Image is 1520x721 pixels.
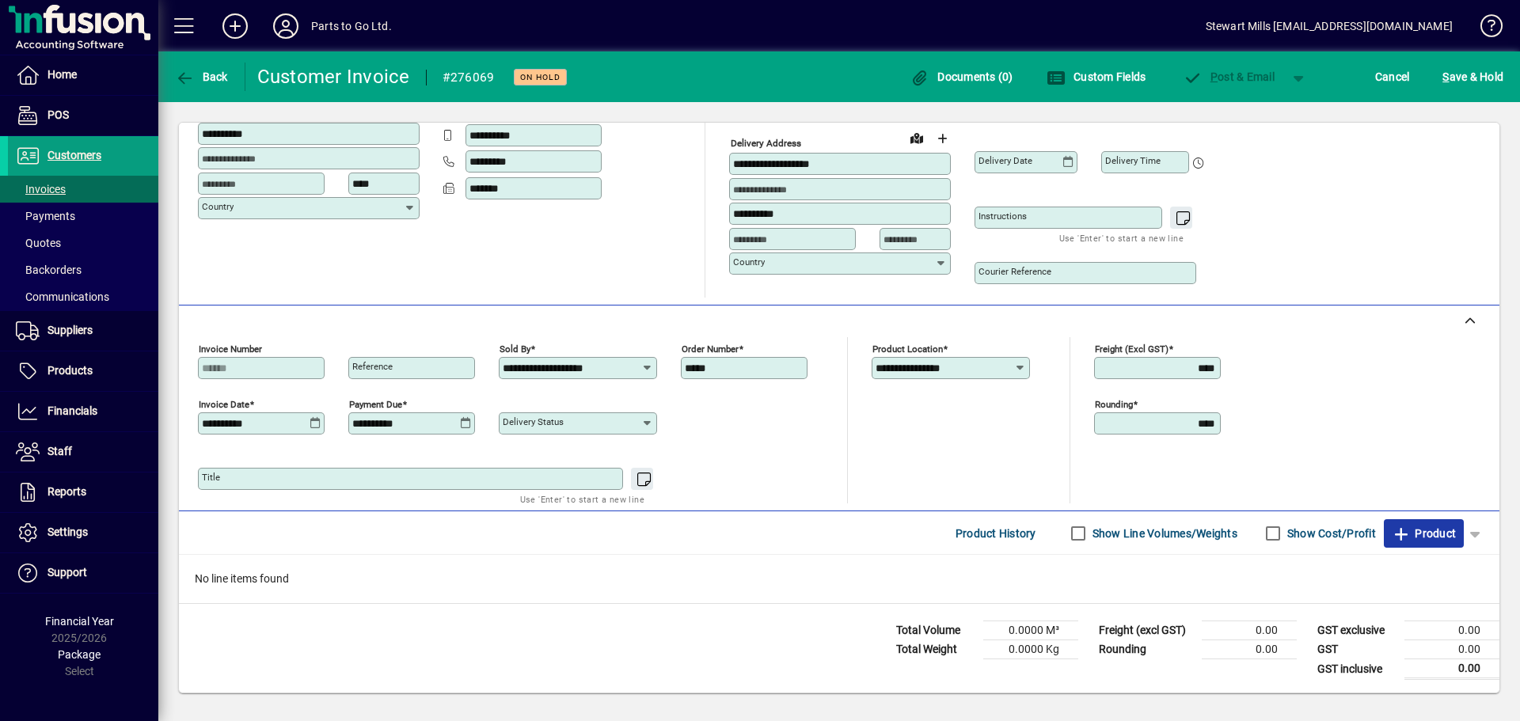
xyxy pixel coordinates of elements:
[1095,343,1168,355] mat-label: Freight (excl GST)
[1469,3,1500,55] a: Knowledge Base
[8,432,158,472] a: Staff
[47,445,72,457] span: Staff
[8,230,158,256] a: Quotes
[349,399,402,410] mat-label: Payment due
[199,343,262,355] mat-label: Invoice number
[47,149,101,161] span: Customers
[906,63,1017,91] button: Documents (0)
[978,155,1032,166] mat-label: Delivery date
[1206,13,1453,39] div: Stewart Mills [EMAIL_ADDRESS][DOMAIN_NAME]
[8,96,158,135] a: POS
[352,361,393,372] mat-label: Reference
[1392,521,1456,546] span: Product
[16,290,109,303] span: Communications
[888,640,983,659] td: Total Weight
[1284,526,1376,541] label: Show Cost/Profit
[929,126,955,151] button: Choose address
[1442,70,1449,83] span: S
[888,621,983,640] td: Total Volume
[983,621,1078,640] td: 0.0000 M³
[1047,70,1146,83] span: Custom Fields
[1059,229,1184,247] mat-hint: Use 'Enter' to start a new line
[311,13,392,39] div: Parts to Go Ltd.
[500,343,530,355] mat-label: Sold by
[1371,63,1414,91] button: Cancel
[520,72,560,82] span: On hold
[16,237,61,249] span: Quotes
[503,416,564,427] mat-label: Delivery status
[733,256,765,268] mat-label: Country
[1375,64,1410,89] span: Cancel
[949,519,1043,548] button: Product History
[8,392,158,431] a: Financials
[1309,640,1404,659] td: GST
[8,553,158,593] a: Support
[158,63,245,91] app-page-header-button: Back
[983,640,1078,659] td: 0.0000 Kg
[8,283,158,310] a: Communications
[171,63,232,91] button: Back
[872,343,943,355] mat-label: Product location
[1043,63,1150,91] button: Custom Fields
[1442,64,1503,89] span: ave & Hold
[1091,640,1202,659] td: Rounding
[8,472,158,512] a: Reports
[16,210,75,222] span: Payments
[682,343,739,355] mat-label: Order number
[1404,621,1499,640] td: 0.00
[8,176,158,203] a: Invoices
[443,65,495,90] div: #276069
[47,324,93,336] span: Suppliers
[1202,640,1297,659] td: 0.00
[910,70,1013,83] span: Documents (0)
[1384,519,1464,548] button: Product
[8,203,158,230] a: Payments
[1202,621,1297,640] td: 0.00
[8,55,158,95] a: Home
[1089,526,1237,541] label: Show Line Volumes/Weights
[1210,70,1218,83] span: P
[257,64,410,89] div: Customer Invoice
[904,125,929,150] a: View on map
[1404,640,1499,659] td: 0.00
[175,70,228,83] span: Back
[47,404,97,417] span: Financials
[179,555,1499,603] div: No line items found
[8,311,158,351] a: Suppliers
[1183,70,1275,83] span: ost & Email
[199,399,249,410] mat-label: Invoice date
[202,472,220,483] mat-label: Title
[47,485,86,498] span: Reports
[8,513,158,552] a: Settings
[210,12,260,40] button: Add
[16,183,66,195] span: Invoices
[1309,621,1404,640] td: GST exclusive
[8,351,158,391] a: Products
[8,256,158,283] a: Backorders
[1105,155,1161,166] mat-label: Delivery time
[1309,659,1404,679] td: GST inclusive
[1091,621,1202,640] td: Freight (excl GST)
[1404,659,1499,679] td: 0.00
[58,648,101,661] span: Package
[202,201,234,212] mat-label: Country
[978,211,1027,222] mat-label: Instructions
[47,108,69,121] span: POS
[47,364,93,377] span: Products
[1438,63,1507,91] button: Save & Hold
[978,266,1051,277] mat-label: Courier Reference
[260,12,311,40] button: Profile
[16,264,82,276] span: Backorders
[47,566,87,579] span: Support
[1095,399,1133,410] mat-label: Rounding
[956,521,1036,546] span: Product History
[520,490,644,508] mat-hint: Use 'Enter' to start a new line
[45,615,114,628] span: Financial Year
[47,526,88,538] span: Settings
[47,68,77,81] span: Home
[1175,63,1282,91] button: Post & Email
